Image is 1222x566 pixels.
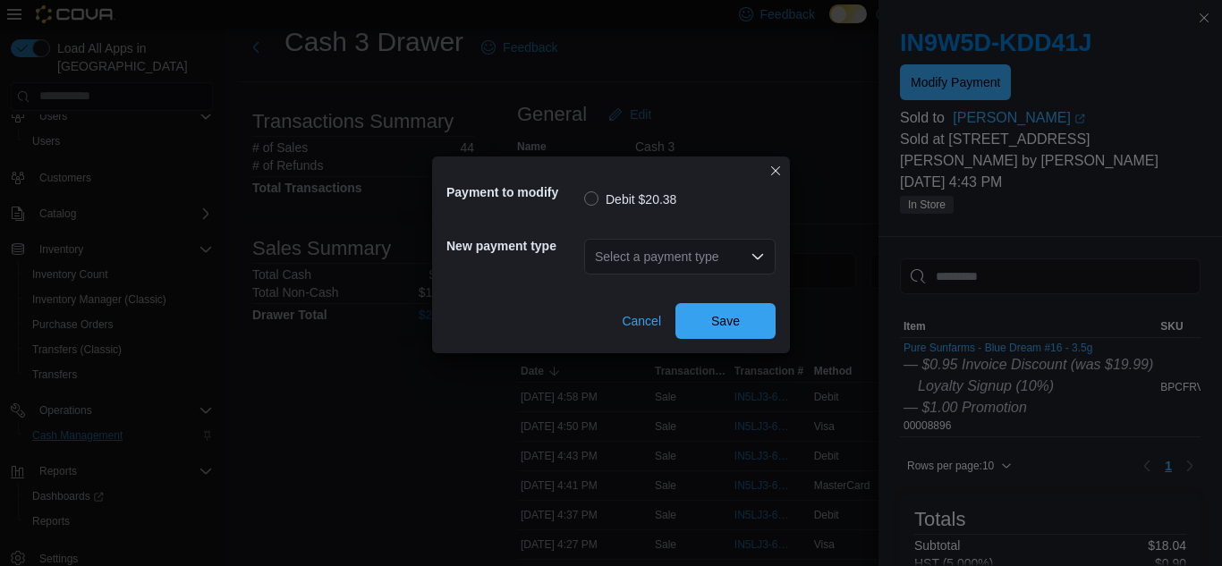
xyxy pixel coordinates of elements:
[711,312,740,330] span: Save
[584,189,676,210] label: Debit $20.38
[446,228,581,264] h5: New payment type
[615,303,668,339] button: Cancel
[765,160,786,182] button: Closes this modal window
[751,249,765,264] button: Open list of options
[446,174,581,210] h5: Payment to modify
[622,312,661,330] span: Cancel
[675,303,776,339] button: Save
[595,246,597,267] input: Accessible screen reader label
